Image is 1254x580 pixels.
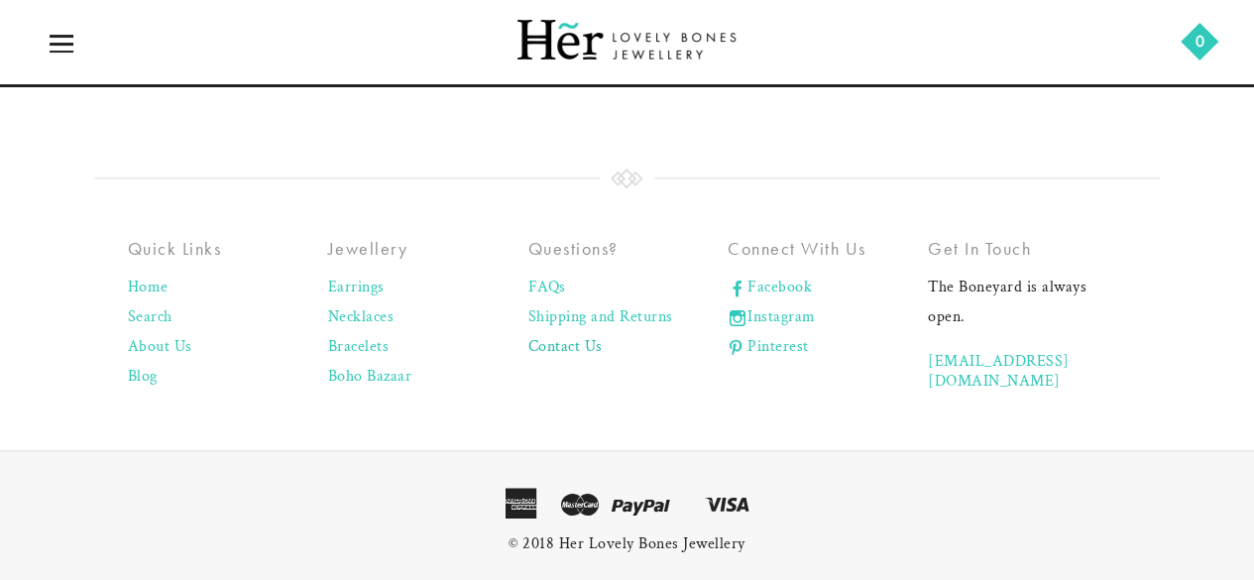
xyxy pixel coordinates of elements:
a: [EMAIL_ADDRESS][DOMAIN_NAME] [928,352,1126,392]
a: Instagram [728,307,816,327]
a: Earrings [328,278,385,297]
a: Home [128,278,169,297]
a: Facebook [728,278,812,297]
a: Contact Us [527,337,602,357]
a: FAQs [527,278,565,297]
h4: Quick Links [128,238,326,263]
h4: Connect With Us [728,238,926,263]
a: About Us [128,337,192,357]
img: Her Lovely Bones Jewellery Logo [517,20,736,59]
h4: Jewellery [328,238,526,263]
a: Bracelets [328,337,390,357]
h4: Questions? [527,238,726,263]
p: © 2018 Her Lovely Bones Jewellery [366,533,889,555]
a: icon-menu-open icon-menu-close [40,22,83,66]
a: 0 [1185,27,1214,57]
span: The Boneyard is always open. [928,273,1126,332]
a: Pinterest [728,337,809,357]
a: Boho Bazaar [328,367,412,387]
h4: Get In Touch [928,238,1126,263]
a: Blog [128,367,158,387]
a: Necklaces [328,307,395,327]
a: Shipping and Returns [527,307,672,327]
a: Search [128,307,172,327]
